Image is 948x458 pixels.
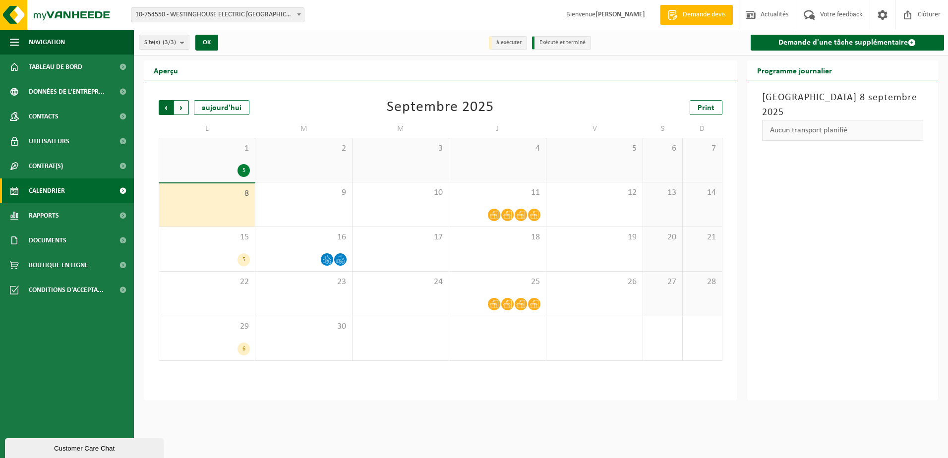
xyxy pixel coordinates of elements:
div: 5 [237,164,250,177]
li: à exécuter [489,36,527,50]
span: 7 [688,143,717,154]
td: D [683,120,722,138]
span: 1 [164,143,250,154]
div: aujourd'hui [194,100,249,115]
span: 10-754550 - WESTINGHOUSE ELECTRIC BELGIUM - NIVELLES [131,8,304,22]
div: 5 [237,253,250,266]
span: 2 [260,143,347,154]
span: 29 [164,321,250,332]
span: 19 [551,232,638,243]
strong: [PERSON_NAME] [595,11,645,18]
span: Données de l'entrepr... [29,79,105,104]
span: 30 [260,321,347,332]
button: OK [195,35,218,51]
h3: [GEOGRAPHIC_DATA] 8 septembre 2025 [762,90,924,120]
span: 28 [688,277,717,287]
span: 5 [551,143,638,154]
span: 23 [260,277,347,287]
span: 17 [357,232,444,243]
span: Utilisateurs [29,129,69,154]
a: Print [690,100,722,115]
span: Précédent [159,100,174,115]
span: 10 [357,187,444,198]
td: L [159,120,255,138]
span: Conditions d'accepta... [29,278,104,302]
div: Aucun transport planifié [762,120,924,141]
h2: Aperçu [144,60,188,80]
span: Calendrier [29,178,65,203]
td: S [643,120,683,138]
count: (3/3) [163,39,176,46]
span: Navigation [29,30,65,55]
span: 24 [357,277,444,287]
span: Site(s) [144,35,176,50]
iframe: chat widget [5,436,166,458]
span: Contrat(s) [29,154,63,178]
span: 14 [688,187,717,198]
span: 3 [357,143,444,154]
span: 20 [648,232,677,243]
a: Demande devis [660,5,733,25]
span: 22 [164,277,250,287]
span: 6 [648,143,677,154]
span: 18 [454,232,540,243]
a: Demande d'une tâche supplémentaire [751,35,945,51]
h2: Programme journalier [747,60,842,80]
span: 8 [164,188,250,199]
td: J [449,120,546,138]
span: Demande devis [680,10,728,20]
span: 9 [260,187,347,198]
span: Contacts [29,104,59,129]
span: 11 [454,187,540,198]
span: Rapports [29,203,59,228]
span: Print [698,104,714,112]
span: Tableau de bord [29,55,82,79]
span: 16 [260,232,347,243]
div: Septembre 2025 [387,100,494,115]
td: M [255,120,352,138]
td: V [546,120,643,138]
span: 4 [454,143,540,154]
span: Boutique en ligne [29,253,88,278]
span: 13 [648,187,677,198]
li: Exécuté et terminé [532,36,591,50]
span: 26 [551,277,638,287]
span: 12 [551,187,638,198]
span: 10-754550 - WESTINGHOUSE ELECTRIC BELGIUM - NIVELLES [131,7,304,22]
span: 21 [688,232,717,243]
button: Site(s)(3/3) [139,35,189,50]
span: Documents [29,228,66,253]
span: 27 [648,277,677,287]
span: Suivant [174,100,189,115]
span: 15 [164,232,250,243]
td: M [353,120,449,138]
div: 6 [237,343,250,355]
span: 25 [454,277,540,287]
